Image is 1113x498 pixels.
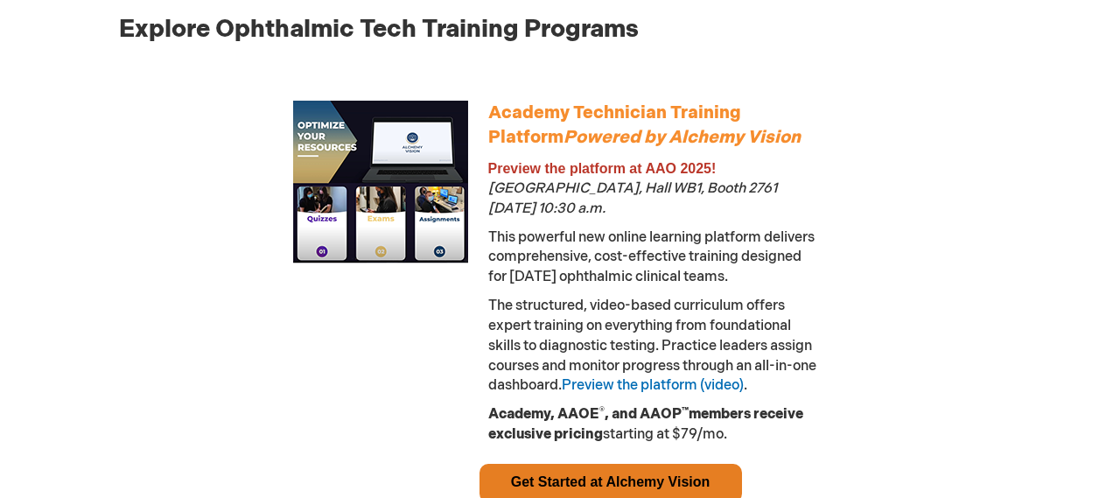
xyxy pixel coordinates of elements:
[488,180,777,217] span: [GEOGRAPHIC_DATA], Hall WB1, Booth 2761 [DATE] 10:30 a.m.
[682,405,689,417] sup: ™
[599,405,605,417] sup: ®
[293,101,468,276] img: Alchemy Vision
[488,161,717,176] span: Preview the platform at AAO 2025!
[488,298,816,394] span: The structured, video-based curriculum offers expert training on everything from foundational ski...
[511,474,710,489] a: Get Started at Alchemy Vision
[563,127,801,148] em: Powered by Alchemy Vision
[488,406,803,443] strong: Academy, AAOE , and AAOP members receive exclusive pricing
[562,377,744,394] a: Preview the platform (video)
[488,406,803,443] span: starting at $79/mo.
[119,15,639,44] span: Explore Ophthalmic Tech Training Programs
[488,107,801,147] a: Academy Technician Training PlatformPowered by Alchemy Vision
[488,229,815,286] span: This powerful new online learning platform delivers comprehensive, cost-effective training design...
[293,101,468,276] a: Academy Technician Training powered by Alchemy Vision
[488,102,801,149] span: Academy Technician Training Platform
